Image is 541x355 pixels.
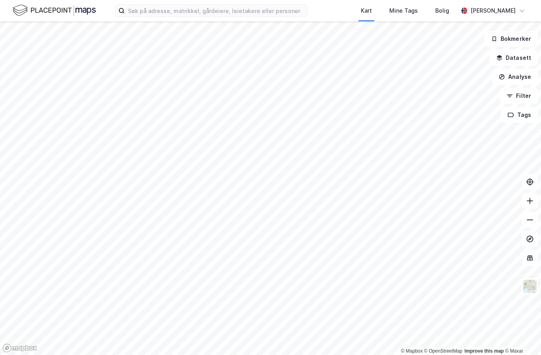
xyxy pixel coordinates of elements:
[401,348,423,354] a: Mapbox
[424,348,463,354] a: OpenStreetMap
[501,107,538,123] button: Tags
[465,348,504,354] a: Improve this map
[435,6,449,15] div: Bolig
[492,69,538,85] button: Analyse
[389,6,418,15] div: Mine Tags
[13,4,96,17] img: logo.f888ab2527a4732fd821a326f86c7f29.svg
[484,31,538,47] button: Bokmerker
[361,6,372,15] div: Kart
[125,5,307,17] input: Søk på adresse, matrikkel, gårdeiere, leietakere eller personer
[500,88,538,104] button: Filter
[490,50,538,66] button: Datasett
[522,279,537,294] img: Z
[471,6,516,15] div: [PERSON_NAME]
[2,344,37,353] a: Mapbox homepage
[501,317,541,355] iframe: Chat Widget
